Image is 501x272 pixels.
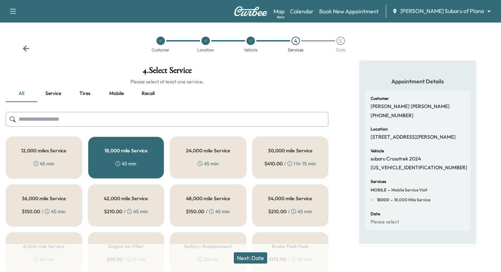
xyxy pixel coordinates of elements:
button: Mobile [101,85,132,102]
span: 18,000 mile Service [393,197,430,203]
div: 5 [336,37,345,45]
div: / 45 min [268,208,312,215]
div: Beta [277,14,284,20]
div: / 45 min [186,208,230,215]
button: Recall [132,85,164,102]
span: Mobile Service Visit [390,187,428,193]
span: $ 150.00 [22,208,40,215]
button: all [6,85,37,102]
h5: 18,000 mile Service [104,148,148,153]
button: Next: Date [234,252,267,264]
h5: 24,000 mile Service [186,148,230,153]
div: 4 [291,37,300,45]
h6: Please select at least one service. [6,78,328,85]
span: [PERSON_NAME] Subaru of Plano [400,7,484,15]
span: $ 150.00 [186,208,204,215]
p: [PHONE_NUMBER] [371,113,413,119]
span: - [389,196,393,203]
p: Please select [371,219,399,225]
h6: Location [371,127,388,131]
h5: 36,000 mile Service [22,196,66,201]
div: Date [336,48,345,52]
p: [STREET_ADDRESS][PERSON_NAME] [371,134,456,140]
h6: Services [371,179,386,184]
div: / 45 min [22,208,66,215]
div: 45 min [198,160,219,167]
a: Book New Appointment [319,7,379,15]
span: $ 210.00 [104,208,122,215]
h6: Date [371,212,380,216]
div: Location [197,48,214,52]
p: [PERSON_NAME] [PERSON_NAME] [371,103,450,110]
h5: 12,000 miles Service [21,148,66,153]
span: $ 210.00 [268,208,287,215]
h5: 48,000 mile Service [186,196,230,201]
span: - [386,186,390,194]
a: MapBeta [274,7,284,15]
h5: 42,000 mile Service [104,196,148,201]
div: Vehicle [244,48,257,52]
h5: 30,000 mile Service [268,148,313,153]
div: 45 min [115,160,136,167]
a: Calendar [290,7,314,15]
p: [US_VEHICLE_IDENTIFICATION_NUMBER] [371,165,467,171]
h6: Vehicle [371,149,384,153]
div: Customer [152,48,169,52]
div: 45 min [33,160,54,167]
div: / 1 hr 15 min [264,160,316,167]
img: Curbee Logo [234,6,268,16]
div: / 45 min [104,208,148,215]
span: 18000 [377,197,389,203]
h5: 54,000 mile Service [268,196,312,201]
h5: Appointment Details [365,77,470,85]
div: Back [23,45,30,52]
div: Services [288,48,303,52]
button: Service [37,85,69,102]
h6: Customer [371,96,389,101]
span: MOBILE [371,187,386,193]
div: basic tabs example [6,85,328,102]
span: $ 410.00 [264,160,283,167]
p: subaru Crosstrek 2024 [371,156,421,162]
button: Tires [69,85,101,102]
h1: 4 . Select Service [6,66,328,78]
